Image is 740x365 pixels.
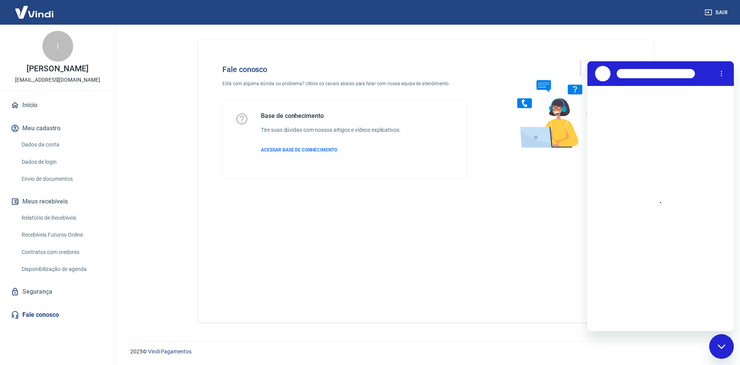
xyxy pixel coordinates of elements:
[18,154,106,170] a: Dados de login
[18,261,106,277] a: Disponibilização de agenda
[27,65,88,73] p: [PERSON_NAME]
[18,210,106,226] a: Relatório de Recebíveis
[18,137,106,153] a: Dados da conta
[9,0,59,24] img: Vindi
[222,80,467,87] p: Está com alguma dúvida ou problema? Utilize os canais abaixo para falar com nossa equipe de atend...
[261,147,337,153] span: ACESSAR BASE DE CONHECIMENTO
[18,244,106,260] a: Contratos com credores
[261,112,401,120] h5: Base de conhecimento
[9,283,106,300] a: Segurança
[9,97,106,114] a: Início
[18,171,106,187] a: Envio de documentos
[9,193,106,210] button: Meus recebíveis
[9,306,106,323] a: Fale conosco
[148,348,192,355] a: Vindi Pagamentos
[587,61,734,331] iframe: Janela de mensagens
[709,334,734,359] iframe: Botão para abrir a janela de mensagens
[9,120,106,137] button: Meu cadastro
[502,52,619,155] img: Fale conosco
[130,348,721,356] p: 2025 ©
[222,65,467,74] h4: Fale conosco
[261,126,401,134] h6: Tire suas dúvidas com nossos artigos e vídeos explicativos.
[703,5,731,20] button: Sair
[15,76,100,84] p: [EMAIL_ADDRESS][DOMAIN_NAME]
[42,31,73,62] div: I
[261,146,401,153] a: ACESSAR BASE DE CONHECIMENTO
[18,227,106,243] a: Recebíveis Futuros Online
